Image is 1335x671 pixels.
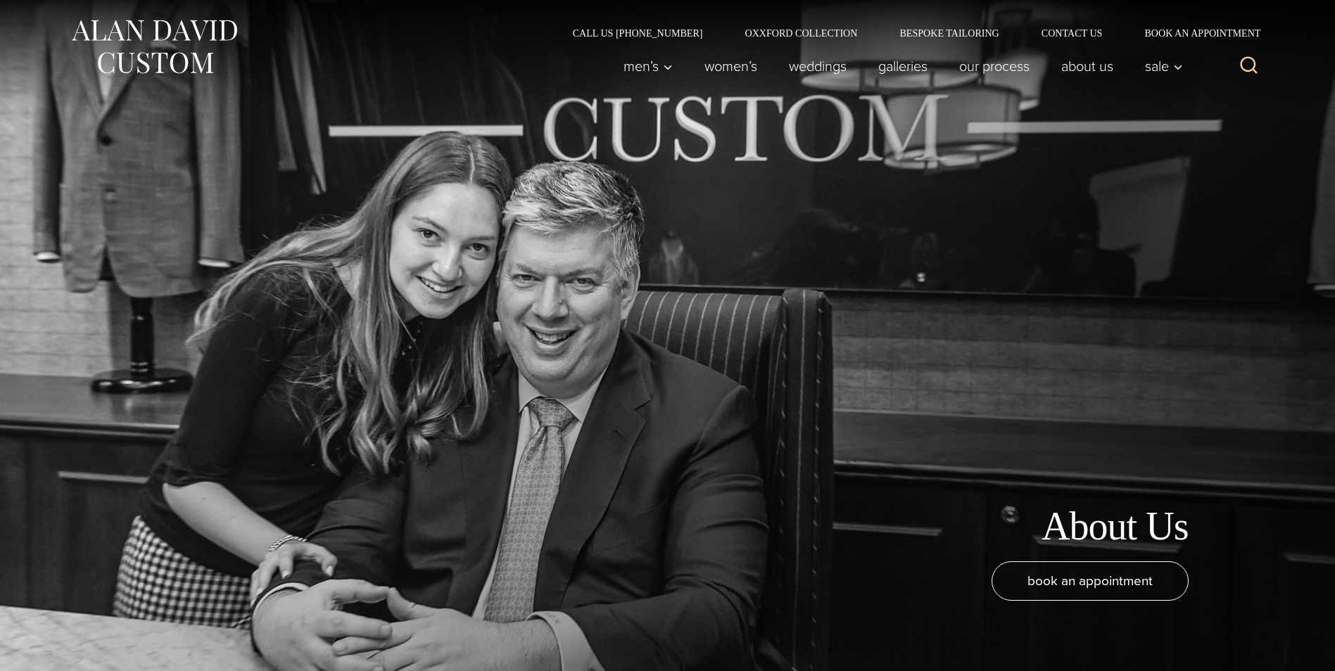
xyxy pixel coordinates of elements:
[992,561,1189,601] a: book an appointment
[773,52,862,80] a: weddings
[1027,570,1153,591] span: book an appointment
[1045,52,1129,80] a: About Us
[607,52,1190,80] nav: Primary Navigation
[723,28,878,38] a: Oxxford Collection
[624,59,673,73] span: Men’s
[552,28,724,38] a: Call Us [PHONE_NUMBER]
[1020,28,1124,38] a: Contact Us
[688,52,773,80] a: Women’s
[70,15,239,78] img: Alan David Custom
[943,52,1045,80] a: Our Process
[552,28,1266,38] nav: Secondary Navigation
[862,52,943,80] a: Galleries
[878,28,1020,38] a: Bespoke Tailoring
[1232,49,1266,83] button: View Search Form
[1042,503,1189,550] h1: About Us
[1145,59,1183,73] span: Sale
[1123,28,1265,38] a: Book an Appointment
